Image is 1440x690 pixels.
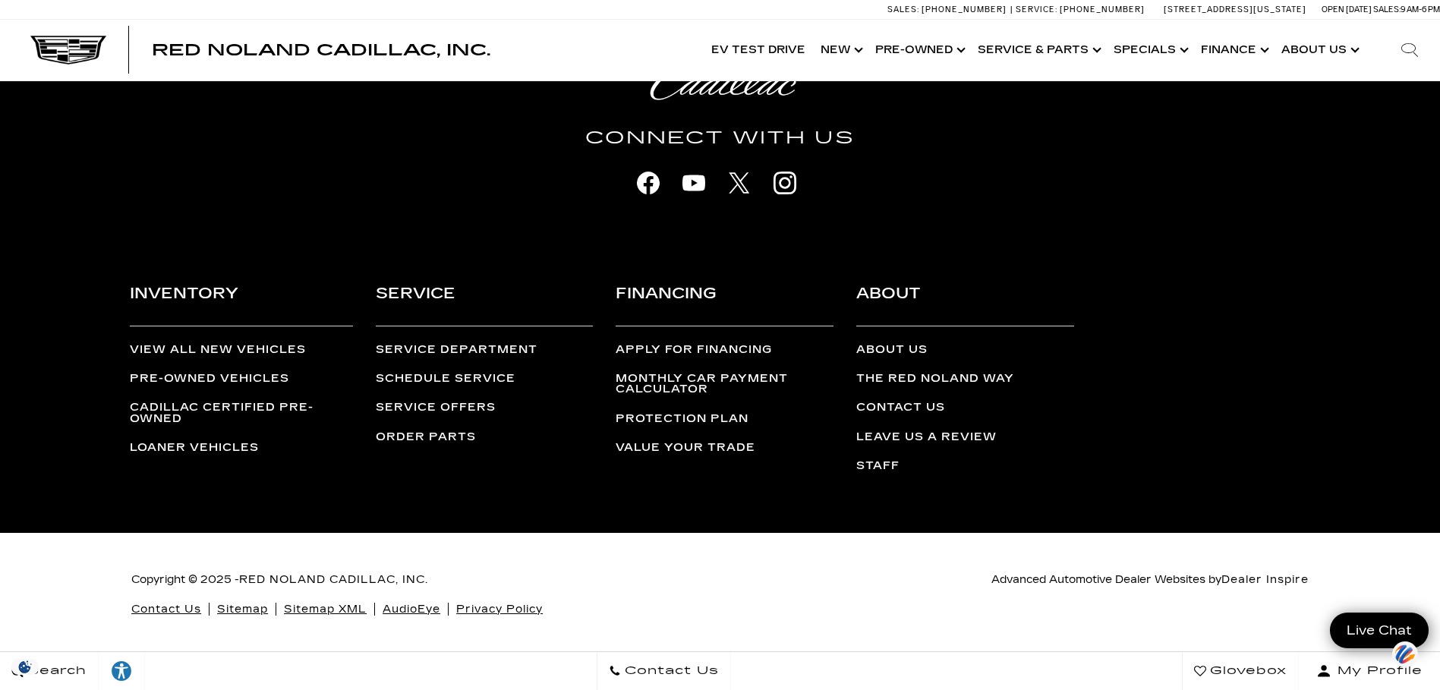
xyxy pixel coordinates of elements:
[856,430,997,443] a: Leave Us a Review
[1379,20,1440,80] div: Search
[597,652,731,690] a: Contact Us
[1016,5,1057,14] span: Service:
[30,36,106,65] img: Cadillac Dark Logo with Cadillac White Text
[887,5,1010,14] a: Sales: [PHONE_NUMBER]
[1221,573,1309,586] a: Dealer Inspire
[284,603,367,616] a: Sitemap XML
[1206,660,1287,682] span: Glovebox
[152,41,490,59] span: Red Noland Cadillac, Inc.
[376,401,496,414] a: Service Offers
[1299,652,1440,690] button: Open user profile menu
[922,5,1007,14] span: [PHONE_NUMBER]
[970,20,1106,80] a: Service & Parts
[675,164,713,202] a: youtube
[1193,20,1274,80] a: Finance
[1164,5,1306,14] a: [STREET_ADDRESS][US_STATE]
[856,281,1074,326] h3: About
[231,124,1210,152] h4: Connect With Us
[217,603,268,616] a: Sitemap
[629,164,667,202] a: facebook
[152,43,490,58] a: Red Noland Cadillac, Inc.
[704,20,813,80] a: EV Test Drive
[131,603,201,616] a: Contact Us
[1330,613,1429,648] a: Live Chat
[1060,5,1145,14] span: [PHONE_NUMBER]
[239,573,428,586] a: Red Noland Cadillac, Inc.
[1401,5,1440,14] span: 9 AM-6 PM
[616,343,772,356] a: Apply for Financing
[376,430,476,443] a: Order Parts
[856,343,928,356] a: About Us
[130,343,306,356] a: View All New Vehicles
[616,412,748,425] a: Protection Plan
[130,372,289,385] a: Pre-Owned Vehicles
[856,459,900,472] a: Staff
[376,372,515,385] a: Schedule Service
[456,603,543,616] a: Privacy Policy
[99,652,145,690] a: Explore your accessibility options
[621,660,719,682] span: Contact Us
[8,659,43,675] section: Click to Open Cookie Consent Modal
[1010,5,1149,14] a: Service: [PHONE_NUMBER]
[856,372,1014,385] a: The Red Noland Way
[766,164,804,202] a: instagram
[383,603,440,616] a: AudioEye
[131,569,708,591] p: Copyright © 2025 -
[991,573,1309,586] span: Advanced Automotive Dealer Websites by
[99,660,144,682] div: Explore your accessibility options
[376,343,537,356] a: Service Department
[1392,640,1418,668] img: svg+xml;base64,PHN2ZyB3aWR0aD0iNDQiIGhlaWdodD0iNDQiIHZpZXdCb3g9IjAgMCA0NCA0NCIgZmlsbD0ibm9uZSIgeG...
[1339,622,1420,639] span: Live Chat
[1373,5,1401,14] span: Sales:
[720,164,758,202] a: X
[813,20,868,80] a: New
[8,659,43,675] img: Opt-Out Icon
[376,281,594,326] h3: Service
[616,372,788,395] a: Monthly Car Payment Calculator
[856,401,945,414] a: Contact Us
[130,401,314,424] a: Cadillac Certified Pre-Owned
[616,441,755,454] a: Value Your Trade
[616,281,833,326] h3: Financing
[868,20,970,80] a: Pre-Owned
[1274,20,1364,80] a: About Us
[1322,5,1372,14] span: Open [DATE]
[24,660,87,682] span: Search
[1331,660,1423,682] span: My Profile
[130,441,259,454] a: Loaner Vehicles
[1106,20,1193,80] a: Specials
[130,281,353,326] h3: Inventory
[1182,652,1299,690] a: Glovebox
[887,5,919,14] span: Sales:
